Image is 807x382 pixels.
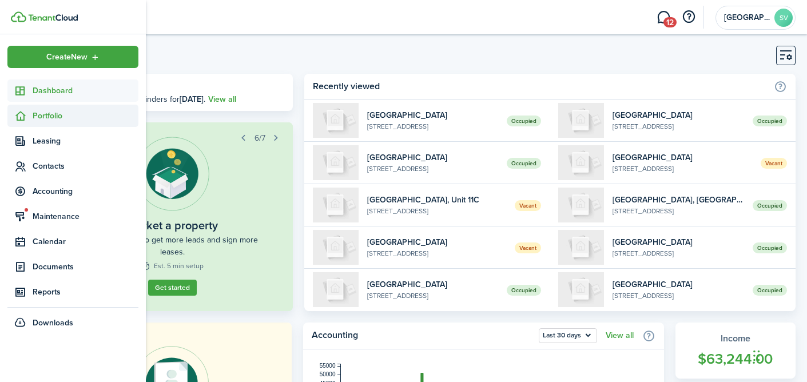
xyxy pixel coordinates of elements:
button: Next step [268,130,284,146]
tspan: 50000 [320,371,336,377]
button: Last 30 days [539,328,597,343]
span: Downloads [33,317,73,329]
widget-list-item-title: [GEOGRAPHIC_DATA] [613,278,744,291]
img: H101 [558,272,604,307]
img: 2A [558,188,604,222]
span: Leasing [33,135,138,147]
img: B104 [313,272,359,307]
widget-step-time: Est. 5 min setup [141,261,204,271]
tspan: 55000 [320,363,336,369]
img: B104 [313,103,359,138]
widget-list-item-description: [STREET_ADDRESS] [367,206,507,216]
h3: [DATE], [DATE] [83,79,284,94]
span: Dashboard [33,85,138,97]
home-widget-title: Recently viewed [313,79,768,93]
a: Income$63,244.00 [675,323,796,379]
span: Occupied [507,158,541,169]
span: Contacts [33,160,138,172]
img: J103 [558,145,604,180]
a: View all [606,331,634,340]
a: Messaging [653,3,674,32]
widget-step-title: Market a property [126,217,218,234]
span: Occupied [753,116,787,126]
a: View all [208,93,236,105]
widget-list-item-description: [STREET_ADDRESS] [613,248,744,258]
span: Documents [33,261,138,273]
widget-stats-count: $63,244.00 [687,348,784,370]
a: Reports [7,281,138,303]
span: Maintenance [33,210,138,222]
widget-list-item-description: [STREET_ADDRESS] [367,248,507,258]
widget-list-item-description: [STREET_ADDRESS] [613,291,744,301]
widget-list-item-title: [GEOGRAPHIC_DATA] [367,278,499,291]
button: Customise [776,46,796,65]
img: 11C [313,188,359,222]
span: Portfolio [33,110,138,122]
span: Vacant [761,158,787,169]
img: TenantCloud [11,11,26,22]
widget-list-item-title: [GEOGRAPHIC_DATA] [367,152,499,164]
span: Create New [46,53,88,61]
b: [DATE] [180,93,204,105]
span: 12 [663,17,677,27]
widget-list-item-title: [GEOGRAPHIC_DATA] [613,152,752,164]
span: Occupied [507,285,541,296]
span: Occupied [507,116,541,126]
button: Prev step [236,130,252,146]
img: TenantCloud [28,14,78,21]
widget-list-item-description: [STREET_ADDRESS] [613,206,744,216]
widget-list-item-description: [STREET_ADDRESS] [367,291,499,301]
img: E101 [558,230,604,265]
img: J104 [313,230,359,265]
span: Spokane Valley Villas [724,14,770,22]
img: G102 [558,103,604,138]
span: Reports [33,286,138,298]
iframe: Chat Widget [750,327,807,382]
a: Dashboard [7,79,138,102]
span: Occupied [753,242,787,253]
button: Open resource center [679,7,698,27]
widget-list-item-title: [GEOGRAPHIC_DATA] [367,109,499,121]
widget-list-item-title: [GEOGRAPHIC_DATA], [GEOGRAPHIC_DATA] [613,194,744,206]
widget-list-item-description: [STREET_ADDRESS] [367,164,499,174]
span: Accounting [33,185,138,197]
button: Open menu [7,46,138,68]
widget-step-description: Market a listing to get more leads and sign more leases. [77,234,267,258]
span: Vacant [515,242,541,253]
span: Calendar [33,236,138,248]
widget-list-item-title: [GEOGRAPHIC_DATA] [613,236,744,248]
home-widget-title: Accounting [312,328,533,343]
widget-list-item-description: [STREET_ADDRESS] [613,164,752,174]
a: Get started [148,280,197,296]
widget-list-item-description: [STREET_ADDRESS] [367,121,499,132]
div: Drag [753,339,760,373]
avatar-text: SV [774,9,793,27]
span: Occupied [753,200,787,211]
widget-list-item-title: [GEOGRAPHIC_DATA] [367,236,507,248]
widget-list-item-description: [STREET_ADDRESS] [613,121,744,132]
widget-stats-title: Income [687,332,784,345]
button: Open menu [539,328,597,343]
span: Occupied [753,285,787,296]
widget-list-item-title: [GEOGRAPHIC_DATA], Unit 11C [367,194,507,206]
img: E101 [313,145,359,180]
span: Vacant [515,200,541,211]
span: 6/7 [255,132,265,144]
widget-list-item-title: [GEOGRAPHIC_DATA] [613,109,744,121]
img: Listing [135,137,209,211]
